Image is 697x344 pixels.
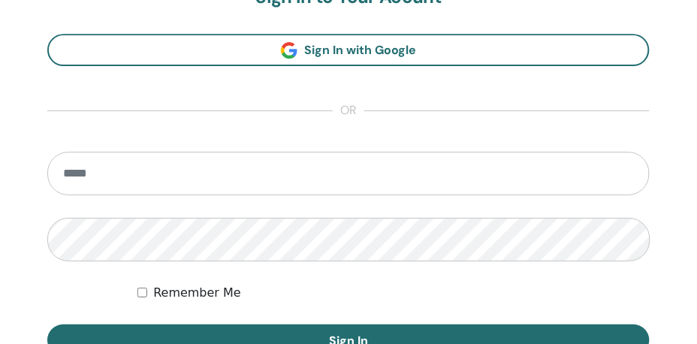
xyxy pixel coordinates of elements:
label: Remember Me [153,284,241,302]
span: Sign In with Google [305,42,417,58]
div: Keep me authenticated indefinitely or until I manually logout [137,284,650,302]
span: or [333,102,364,120]
a: Sign In with Google [47,34,650,66]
